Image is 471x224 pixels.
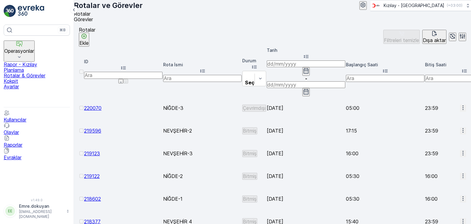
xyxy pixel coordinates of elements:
[267,81,345,88] input: dd/mm/yyyy
[4,111,70,122] a: Kullanıcılar
[79,33,89,47] button: Ekle
[346,165,424,187] td: 05:30
[423,37,446,43] p: Dışa aktar
[59,28,66,33] p: ⌘B
[267,97,345,119] td: [DATE]
[18,5,44,17] img: logo_light-DOdMpM7g.png
[4,129,70,135] p: Olaylar
[4,62,70,67] a: Rapor - Kızılay
[242,105,266,111] button: Çevrimdışı
[4,124,70,135] a: Olaylar
[74,1,143,10] p: Rotalar ve Görevler
[4,136,70,148] a: Raporlar
[267,142,345,164] td: [DATE]
[84,150,100,156] a: 219123
[243,128,257,133] p: Bitmiş
[163,75,242,82] input: Ara
[242,150,257,157] button: Bitmiş
[422,30,446,44] button: Dışa aktar
[447,3,462,8] p: ( +03:00 )
[4,198,70,202] span: v 1.49.0
[84,105,101,111] a: 220070
[163,142,242,164] td: NEVŞEHİR-3
[19,203,63,209] p: Emre.dokuyan
[346,97,424,119] td: 05:00
[4,67,70,73] a: Planlama
[74,16,93,22] span: Görevler
[370,2,381,9] img: k%C4%B1z%C4%B1lay_D5CCths_t1JZB0k.png
[163,120,242,142] td: NEVŞEHİR-2
[245,80,255,85] p: Seç
[384,37,419,43] p: Filtreleri temizle
[242,195,257,202] button: Bitmiş
[243,105,266,111] p: Çevrimdışı
[346,62,424,68] p: Başlangıç Saati
[4,5,16,17] img: logo
[346,142,424,164] td: 16:00
[267,47,345,53] p: Tarih
[163,97,242,119] td: NİĞDE-3
[346,75,424,82] input: Ara
[84,59,163,65] p: ID
[163,62,242,68] p: Rota İsmi
[243,151,257,156] p: Bitmiş
[79,27,95,33] p: Rotalar
[4,149,70,160] a: Evraklar
[242,173,257,180] button: Bitmiş
[384,2,444,9] p: Kızılay - [GEOGRAPHIC_DATA]
[242,58,266,64] p: Durum
[5,206,15,216] div: EE
[267,120,345,142] td: [DATE]
[84,128,101,134] a: 219596
[267,60,345,67] input: dd/mm/yyyy
[243,173,257,179] p: Bitmiş
[4,203,70,219] button: EEEmre.dokuyan[EMAIL_ADDRESS][DOMAIN_NAME]
[346,188,424,210] td: 05:30
[74,11,90,17] span: Rotalar
[346,120,424,142] td: 17:15
[4,48,34,54] p: Operasyonlar
[267,165,345,187] td: [DATE]
[79,40,89,46] p: Ekle
[163,188,242,210] td: NİĞDE-1
[4,41,35,62] button: Operasyonlar
[383,30,420,44] button: Filtreleri temizle
[242,127,257,134] button: Bitmiş
[84,196,101,202] a: 218602
[267,188,345,210] td: [DATE]
[4,73,70,78] a: Rotalar & Görevler
[4,78,70,84] a: Kokpit
[84,72,163,79] input: Ara
[4,84,70,89] a: Ayarlar
[4,117,70,122] p: Kullanıcılar
[84,173,100,179] a: 219122
[163,165,242,187] td: NİĞDE-2
[243,196,257,202] p: Bitmiş
[4,155,70,160] p: Evraklar
[19,209,63,219] p: [EMAIL_ADDRESS][DOMAIN_NAME]
[267,76,345,81] p: -
[4,142,70,148] p: Raporlar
